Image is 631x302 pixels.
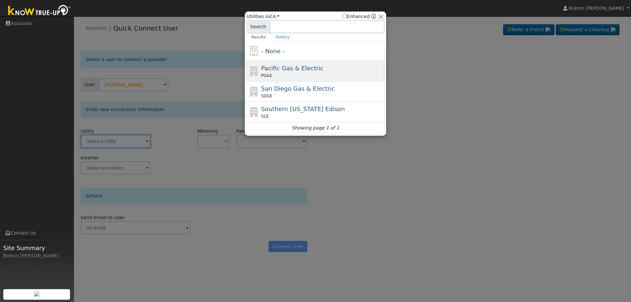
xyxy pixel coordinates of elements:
img: retrieve [34,291,39,296]
span: Search [246,20,270,33]
span: Southern [US_STATE] Edison [261,105,345,112]
label: Enhanced [342,13,370,20]
i: Showing page 1 of 1 [292,125,339,131]
span: - None - [261,48,285,55]
img: Know True-Up [5,4,74,18]
span: Pacific Gas & Electric [261,65,323,72]
span: PG&E [261,73,272,79]
span: San Diego Gas & Electric [261,85,335,92]
span: Site Summary [3,244,70,252]
span: Show enhanced providers [342,13,376,20]
div: Breton [PERSON_NAME] [3,252,70,259]
a: CA [269,14,280,19]
a: Enhanced Providers [371,14,376,19]
span: SDGE [261,93,272,99]
span: Utilities in [246,13,280,20]
a: Results [246,33,271,41]
a: History [271,33,295,41]
input: Enhanced [342,14,347,18]
span: Breton [PERSON_NAME] [569,6,624,11]
span: SCE [261,113,269,119]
